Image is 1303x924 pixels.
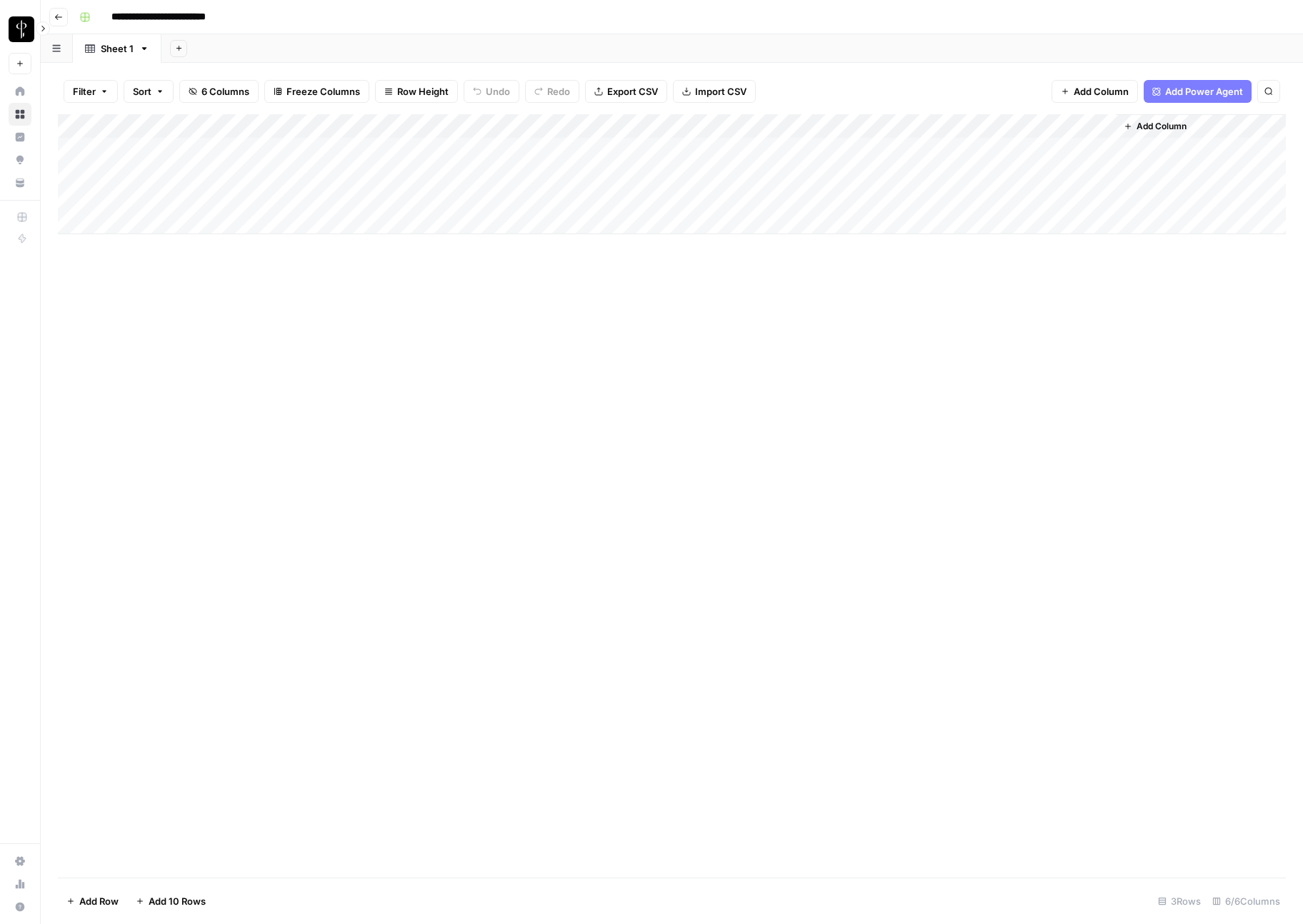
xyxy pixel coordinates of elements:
button: Help + Support [9,895,31,918]
div: Sheet 1 [101,41,134,56]
span: Row Height [397,84,449,99]
button: Workspace: LP Production Workloads [9,11,31,47]
span: Redo [547,84,570,99]
div: 6/6 Columns [1207,890,1286,913]
button: Add Row [58,890,127,913]
span: Add Column [1137,120,1187,133]
button: Sort [124,80,174,103]
button: Freeze Columns [264,80,369,103]
a: Insights [9,126,31,149]
button: Import CSV [673,80,756,103]
button: Undo [464,80,519,103]
button: 6 Columns [179,80,259,103]
button: Filter [64,80,118,103]
button: Export CSV [585,80,667,103]
span: Add Row [79,894,119,908]
a: Usage [9,873,31,895]
img: LP Production Workloads Logo [9,16,34,42]
button: Row Height [375,80,458,103]
a: Home [9,80,31,103]
span: Import CSV [695,84,747,99]
span: Add Column [1074,84,1129,99]
span: Add 10 Rows [149,894,206,908]
span: Filter [73,84,96,99]
span: Freeze Columns [286,84,360,99]
span: Undo [486,84,510,99]
span: Sort [133,84,151,99]
a: Opportunities [9,149,31,171]
span: Add Power Agent [1165,84,1243,99]
button: Redo [525,80,579,103]
a: Sheet 1 [73,34,161,63]
div: 3 Rows [1152,890,1207,913]
a: Browse [9,103,31,126]
a: Settings [9,850,31,873]
button: Add Column [1052,80,1138,103]
button: Add Column [1118,117,1192,136]
button: Add 10 Rows [127,890,214,913]
span: Export CSV [607,84,658,99]
a: Your Data [9,171,31,194]
button: Add Power Agent [1144,80,1252,103]
span: 6 Columns [201,84,249,99]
